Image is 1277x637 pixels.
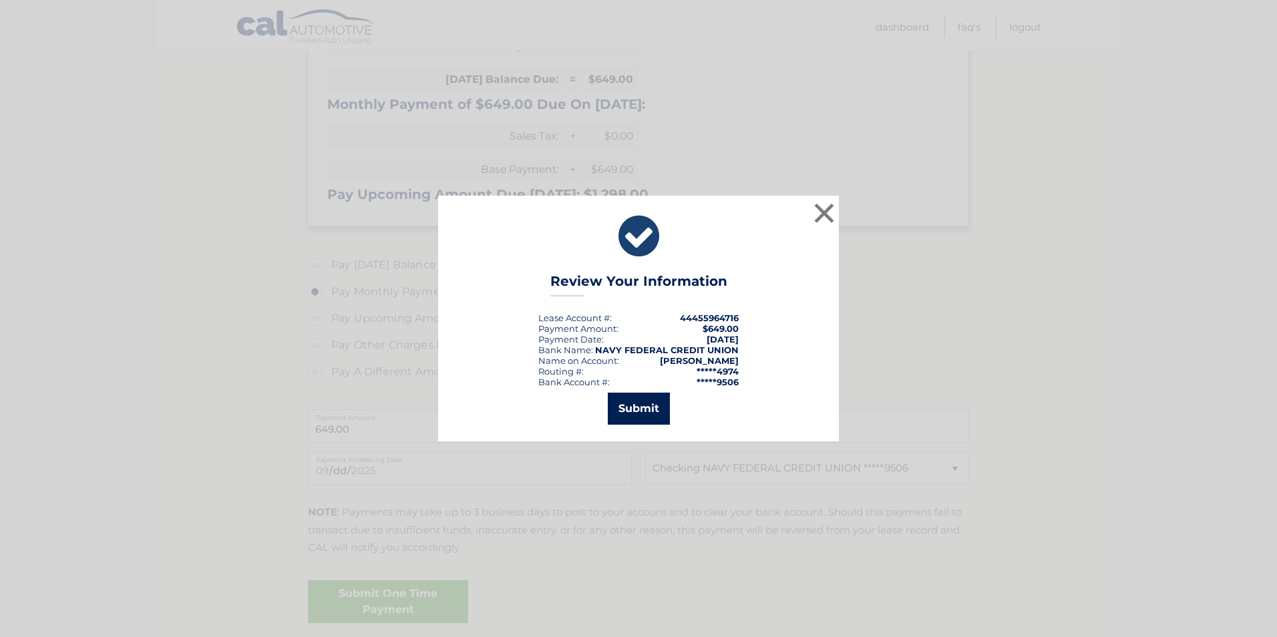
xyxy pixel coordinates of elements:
[538,334,602,345] span: Payment Date
[538,312,612,323] div: Lease Account #:
[680,312,739,323] strong: 44455964716
[550,273,727,296] h3: Review Your Information
[811,200,838,226] button: ×
[538,323,618,334] div: Payment Amount:
[703,323,739,334] span: $649.00
[538,355,619,366] div: Name on Account:
[538,377,610,387] div: Bank Account #:
[538,334,604,345] div: :
[707,334,739,345] span: [DATE]
[660,355,739,366] strong: [PERSON_NAME]
[538,366,584,377] div: Routing #:
[595,345,739,355] strong: NAVY FEDERAL CREDIT UNION
[538,345,593,355] div: Bank Name:
[608,393,670,425] button: Submit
